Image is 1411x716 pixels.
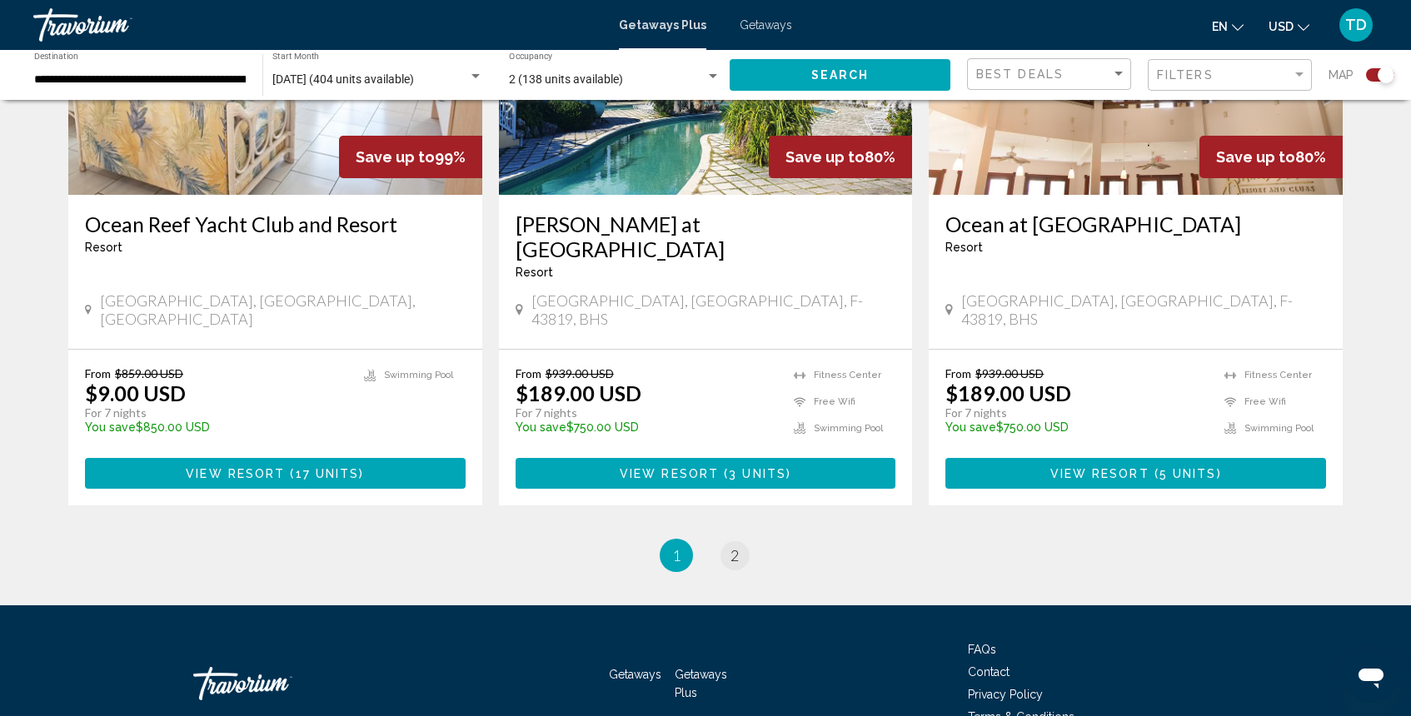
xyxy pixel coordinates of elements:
span: 3 units [729,467,786,480]
span: Save up to [356,148,435,166]
span: Fitness Center [1244,370,1312,380]
span: From [85,366,111,380]
iframe: Button to launch messaging window [1344,649,1398,703]
div: 99% [339,136,482,178]
span: TD [1345,17,1367,33]
span: Save up to [785,148,865,166]
span: Resort [516,266,553,279]
span: You save [516,420,566,434]
span: Save up to [1216,148,1295,166]
span: From [945,366,971,380]
a: Getaways Plus [675,668,727,699]
span: From [516,366,541,380]
a: Travorium [33,8,602,42]
span: Free Wifi [1244,396,1286,407]
span: View Resort [1050,467,1149,480]
p: $9.00 USD [85,380,186,405]
span: [GEOGRAPHIC_DATA], [GEOGRAPHIC_DATA], [GEOGRAPHIC_DATA] [100,291,466,328]
a: Privacy Policy [968,688,1043,701]
span: Swimming Pool [814,423,883,434]
p: $189.00 USD [516,380,641,405]
span: [GEOGRAPHIC_DATA], [GEOGRAPHIC_DATA], F-43819, BHS [531,291,896,328]
p: For 7 nights [945,405,1208,420]
span: 1 [672,546,681,564]
p: $750.00 USD [516,420,778,434]
p: $750.00 USD [945,420,1208,434]
a: Travorium [193,659,360,709]
span: 2 (138 units available) [509,72,623,86]
span: Swimming Pool [384,370,453,380]
span: Swimming Pool [1244,423,1314,434]
a: [PERSON_NAME] at [GEOGRAPHIC_DATA] [516,211,896,261]
button: Change language [1212,14,1244,38]
button: Filter [1148,58,1312,92]
span: en [1212,20,1228,33]
span: USD [1269,20,1294,33]
a: Getaways Plus [619,18,706,32]
button: View Resort(5 units) [945,458,1326,489]
span: Free Wifi [814,396,855,407]
span: Best Deals [976,67,1064,81]
span: [GEOGRAPHIC_DATA], [GEOGRAPHIC_DATA], F-43819, BHS [961,291,1326,328]
span: You save [85,420,136,434]
span: Resort [85,241,122,254]
mat-select: Sort by [976,67,1126,82]
button: View Resort(17 units) [85,458,466,489]
span: ( ) [1149,467,1222,480]
ul: Pagination [68,539,1343,572]
div: 80% [1199,136,1343,178]
button: Change currency [1269,14,1309,38]
span: 5 units [1159,467,1217,480]
p: $850.00 USD [85,420,347,434]
p: For 7 nights [516,405,778,420]
a: FAQs [968,643,996,656]
p: For 7 nights [85,405,347,420]
span: Filters [1157,68,1214,82]
span: [DATE] (404 units available) [272,72,414,86]
span: 17 units [296,467,360,480]
button: View Resort(3 units) [516,458,896,489]
span: $859.00 USD [115,366,183,380]
button: Search [730,59,950,90]
a: Getaways [740,18,792,32]
span: 2 [730,546,739,564]
div: 80% [769,136,912,178]
span: Fitness Center [814,370,881,380]
button: User Menu [1334,7,1378,42]
span: Map [1329,63,1354,87]
a: Ocean at [GEOGRAPHIC_DATA] [945,211,1326,236]
a: Ocean Reef Yacht Club and Resort [85,211,466,236]
span: Search [811,69,870,82]
a: Contact [968,665,1010,679]
a: Getaways [609,668,661,681]
span: $939.00 USD [975,366,1044,380]
p: $189.00 USD [945,380,1071,405]
span: $939.00 USD [546,366,614,380]
span: ( ) [285,467,364,480]
span: Resort [945,241,983,254]
span: View Resort [620,467,719,480]
span: View Resort [186,467,285,480]
span: ( ) [719,467,791,480]
span: You save [945,420,996,434]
